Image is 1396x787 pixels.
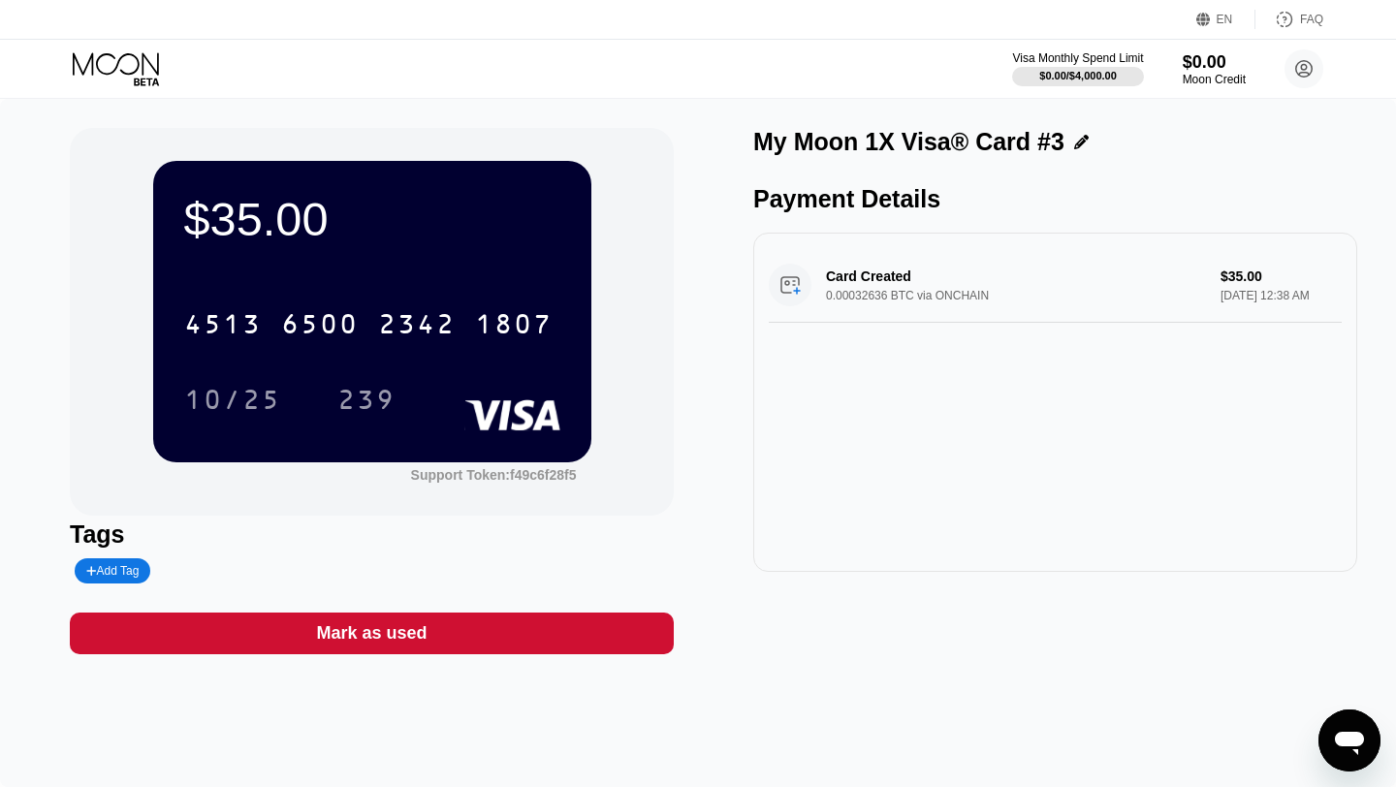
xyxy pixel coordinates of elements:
[411,467,577,483] div: Support Token: f49c6f28f5
[316,622,427,645] div: Mark as used
[753,185,1357,213] div: Payment Details
[1196,10,1255,29] div: EN
[1255,10,1323,29] div: FAQ
[1039,70,1117,81] div: $0.00 / $4,000.00
[170,375,296,424] div: 10/25
[1183,52,1246,86] div: $0.00Moon Credit
[1183,73,1246,86] div: Moon Credit
[281,311,359,342] div: 6500
[1217,13,1233,26] div: EN
[411,467,577,483] div: Support Token:f49c6f28f5
[1012,51,1143,65] div: Visa Monthly Spend Limit
[70,520,674,549] div: Tags
[337,387,396,418] div: 239
[1318,709,1380,771] iframe: Button to launch messaging window
[1183,52,1246,73] div: $0.00
[184,192,560,246] div: $35.00
[1012,51,1143,86] div: Visa Monthly Spend Limit$0.00/$4,000.00
[75,558,150,583] div: Add Tag
[378,311,456,342] div: 2342
[70,613,674,654] div: Mark as used
[475,311,553,342] div: 1807
[184,387,281,418] div: 10/25
[1300,13,1323,26] div: FAQ
[184,311,262,342] div: 4513
[323,375,410,424] div: 239
[173,299,564,348] div: 4513650023421807
[86,564,139,578] div: Add Tag
[753,128,1064,156] div: My Moon 1X Visa® Card #3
